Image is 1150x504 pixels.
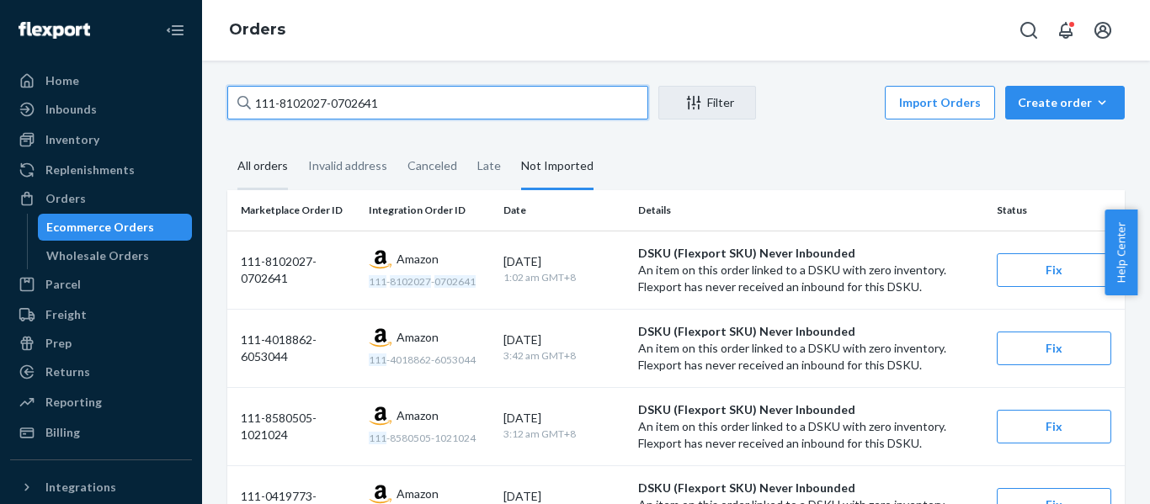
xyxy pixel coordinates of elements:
div: Invalid address [308,144,387,188]
button: Create order [1005,86,1125,119]
div: -4018862-6053044 [369,353,490,367]
a: Returns [10,358,192,385]
a: Ecommerce Orders [38,214,193,241]
p: An item on this order linked to a DSKU with zero inventory. Flexport has never received an inboun... [638,340,983,374]
th: Integration Order ID [362,190,497,231]
div: 3:12 am GMT+8 [503,427,625,443]
div: Wholesale Orders [46,247,149,264]
p: DSKU (Flexport SKU) Never Inbounded [638,401,983,418]
button: Close Navigation [158,13,192,47]
div: Replenishments [45,162,135,178]
button: Fix [997,410,1111,443]
th: Status [990,190,1125,231]
div: Canceled [407,144,457,188]
div: Not Imported [521,144,594,190]
em: 111 [369,353,386,366]
div: Freight [45,306,87,323]
a: Freight [10,301,192,328]
button: Open account menu [1086,13,1120,47]
p: DSKU (Flexport SKU) Never Inbounded [638,480,983,496]
button: Import Orders [885,86,995,119]
a: Wholesale Orders [38,242,193,269]
span: Amazon [397,407,439,424]
div: Prep [45,335,72,352]
a: Home [10,67,192,94]
div: Orders [45,190,86,207]
div: Inbounds [45,101,97,118]
img: Flexport logo [19,22,90,39]
div: 111-8580505-1021024 [241,410,355,443]
p: An item on this order linked to a DSKU with zero inventory. Flexport has never received an inboun... [638,418,983,452]
div: 111-4018862-6053044 [241,332,355,365]
a: Inventory [10,126,192,153]
em: 0702641 [434,275,476,288]
input: Search orders [227,86,648,119]
div: [DATE] [503,253,625,270]
a: Orders [10,185,192,212]
div: Ecommerce Orders [46,219,154,236]
button: Open notifications [1049,13,1083,47]
div: [DATE] [503,332,625,348]
button: Open Search Box [1012,13,1046,47]
em: 8102027 [390,275,431,288]
div: [DATE] [503,410,625,427]
div: Parcel [45,276,81,293]
div: Billing [45,424,80,441]
a: Reporting [10,389,192,416]
th: Details [631,190,990,231]
div: Home [45,72,79,89]
div: Reporting [45,394,102,411]
p: An item on this order linked to a DSKU with zero inventory. Flexport has never received an inboun... [638,262,983,295]
th: Date [497,190,631,231]
a: Inbounds [10,96,192,123]
div: Integrations [45,479,116,496]
div: Returns [45,363,90,380]
div: 111-8102027-0702641 [241,253,355,287]
p: DSKU (Flexport SKU) Never Inbounded [638,323,983,340]
div: Inventory [45,131,99,148]
a: Parcel [10,271,192,298]
a: Replenishments [10,157,192,183]
div: Late [477,144,501,188]
a: Billing [10,419,192,446]
span: Amazon [397,251,439,268]
button: Integrations [10,474,192,501]
a: Prep [10,330,192,357]
div: 3:42 am GMT+8 [503,348,625,364]
span: Amazon [397,485,439,502]
div: Filter [659,94,755,111]
span: Amazon [397,329,439,346]
div: 1:02 am GMT+8 [503,270,625,286]
button: Fix [997,253,1111,287]
em: 111 [369,275,386,288]
p: DSKU (Flexport SKU) Never Inbounded [638,245,983,262]
div: Create order [1018,94,1112,111]
button: Filter [658,86,756,119]
div: All orders [237,144,288,190]
div: - - [369,274,490,289]
button: Help Center [1105,210,1137,295]
ol: breadcrumbs [216,6,299,55]
a: Orders [229,20,285,39]
button: Fix [997,332,1111,365]
div: -8580505-1021024 [369,431,490,445]
th: Marketplace Order ID [227,190,362,231]
em: 111 [369,432,386,444]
